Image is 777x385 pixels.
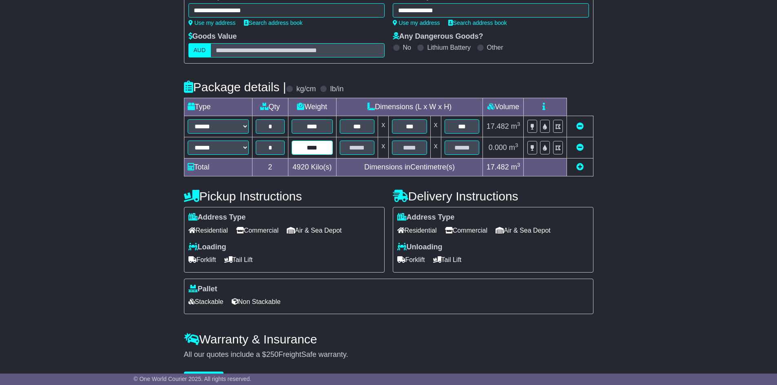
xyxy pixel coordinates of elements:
label: Address Type [397,213,455,222]
span: 17.482 [487,122,509,130]
span: m [511,163,520,171]
td: 2 [252,158,288,176]
h4: Warranty & Insurance [184,332,593,346]
label: Goods Value [188,32,237,41]
a: Search address book [448,20,507,26]
td: Dimensions (L x W x H) [336,98,483,116]
span: Commercial [236,224,279,237]
td: Weight [288,98,336,116]
label: No [403,44,411,51]
label: Lithium Battery [427,44,471,51]
a: Use my address [393,20,440,26]
td: x [430,137,441,158]
td: Qty [252,98,288,116]
label: kg/cm [296,85,316,94]
span: © One World Courier 2025. All rights reserved. [134,376,252,382]
td: Kilo(s) [288,158,336,176]
h4: Package details | [184,80,286,94]
span: 17.482 [487,163,509,171]
a: Add new item [576,163,584,171]
span: Tail Lift [224,253,253,266]
label: Pallet [188,285,217,294]
sup: 3 [517,162,520,168]
a: Remove this item [576,143,584,152]
td: Total [184,158,252,176]
span: m [511,122,520,130]
span: Air & Sea Depot [496,224,551,237]
sup: 3 [517,121,520,127]
span: Commercial [445,224,487,237]
a: Remove this item [576,122,584,130]
span: 4920 [292,163,309,171]
label: Address Type [188,213,246,222]
h4: Delivery Instructions [393,189,593,203]
span: Stackable [188,295,224,308]
label: Loading [188,243,226,252]
a: Use my address [188,20,236,26]
sup: 3 [515,142,518,148]
span: Non Stackable [232,295,281,308]
label: AUD [188,43,211,57]
span: Forklift [397,253,425,266]
a: Search address book [244,20,303,26]
td: x [378,116,389,137]
span: 0.000 [489,143,507,152]
span: m [509,143,518,152]
td: x [378,137,389,158]
td: Dimensions in Centimetre(s) [336,158,483,176]
h4: Pickup Instructions [184,189,385,203]
label: Unloading [397,243,443,252]
span: Forklift [188,253,216,266]
span: Air & Sea Depot [287,224,342,237]
label: lb/in [330,85,343,94]
label: Other [487,44,503,51]
span: Residential [397,224,437,237]
label: Any Dangerous Goods? [393,32,483,41]
td: Type [184,98,252,116]
span: 250 [266,350,279,359]
td: x [430,116,441,137]
td: Volume [483,98,524,116]
span: Tail Lift [433,253,462,266]
div: All our quotes include a $ FreightSafe warranty. [184,350,593,359]
span: Residential [188,224,228,237]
